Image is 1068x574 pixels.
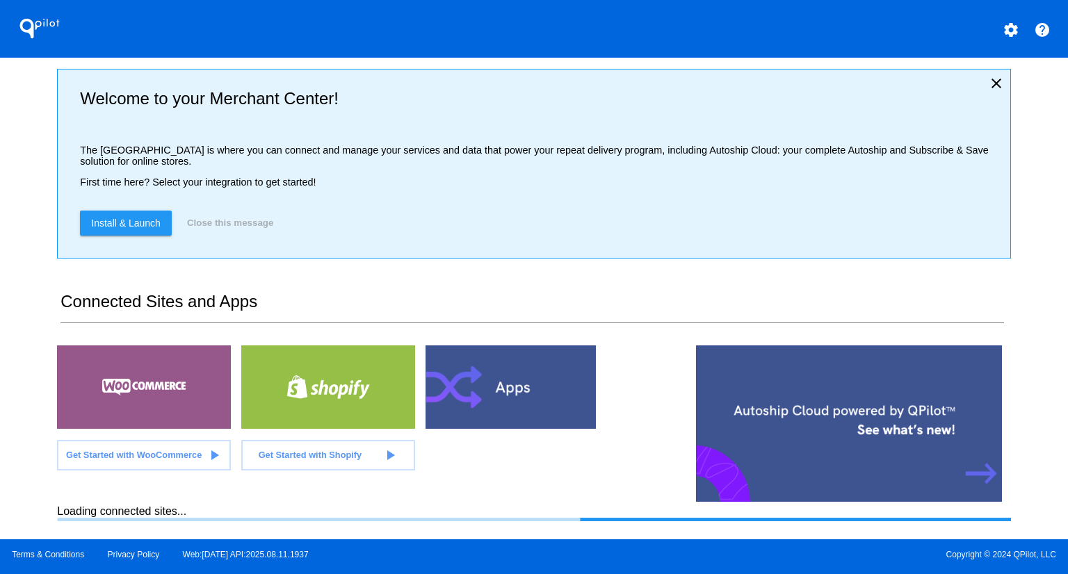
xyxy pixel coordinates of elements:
[66,450,202,460] span: Get Started with WooCommerce
[183,550,309,559] a: Web:[DATE] API:2025.08.11.1937
[546,550,1056,559] span: Copyright © 2024 QPilot, LLC
[1034,22,1051,38] mat-icon: help
[57,440,231,470] a: Get Started with WooCommerce
[80,211,172,236] a: Install & Launch
[183,211,277,236] button: Close this message
[206,447,222,464] mat-icon: play_arrow
[12,15,67,42] h1: QPilot
[80,145,998,167] p: The [GEOGRAPHIC_DATA] is where you can connect and manage your services and data that power your ...
[91,218,161,229] span: Install & Launch
[108,550,160,559] a: Privacy Policy
[60,292,1003,323] h2: Connected Sites and Apps
[12,550,84,559] a: Terms & Conditions
[382,447,398,464] mat-icon: play_arrow
[80,177,998,188] p: First time here? Select your integration to get started!
[259,450,362,460] span: Get Started with Shopify
[80,89,998,108] h2: Welcome to your Merchant Center!
[57,505,1010,521] div: Loading connected sites...
[988,75,1005,92] mat-icon: close
[1003,22,1019,38] mat-icon: settings
[241,440,415,470] a: Get Started with Shopify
